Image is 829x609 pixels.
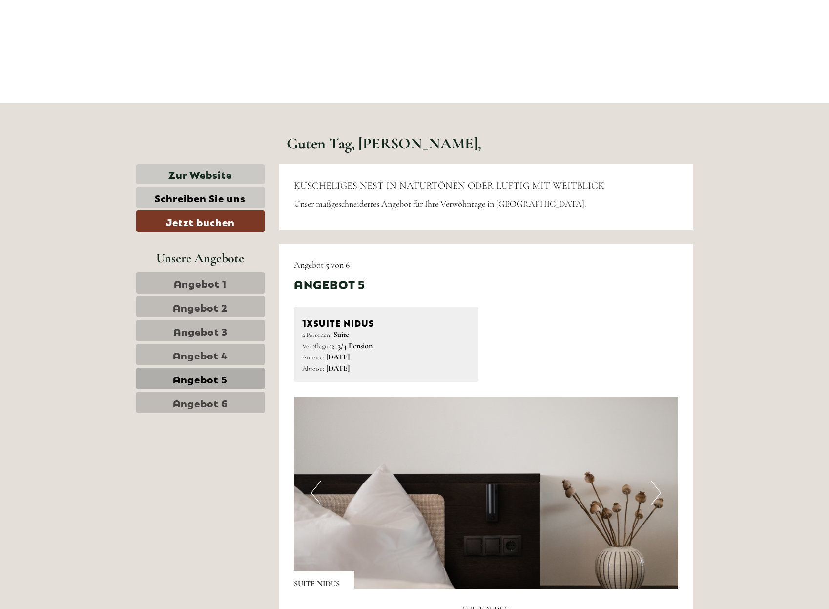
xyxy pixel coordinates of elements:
[311,481,321,505] button: Previous
[651,481,661,505] button: Next
[246,28,370,36] div: Sie
[136,249,265,267] div: Unsere Angebote
[173,396,228,409] span: Angebot 6
[302,315,313,329] b: 1x
[326,352,350,362] b: [DATE]
[173,372,228,385] span: Angebot 5
[326,363,350,373] b: [DATE]
[294,198,586,209] span: Unser maßgeschneidertes Angebot für Ihre Verwöhntage in [GEOGRAPHIC_DATA]:
[294,571,354,589] div: SUITE NIDUS
[173,348,228,361] span: Angebot 4
[175,7,210,24] div: [DATE]
[246,47,370,54] small: 13:44
[173,324,228,337] span: Angebot 3
[294,397,679,589] img: image
[338,341,373,351] b: 3/4 Pension
[136,164,265,184] a: Zur Website
[302,342,336,350] small: Verpflegung:
[302,315,471,329] div: SUITE NIDUS
[241,26,377,56] div: Guten Tag, wie können wir Ihnen helfen?
[294,259,350,270] span: Angebot 5 von 6
[316,253,385,274] button: Senden
[302,364,324,373] small: Abreise:
[302,353,324,361] small: Anreise:
[174,276,227,290] span: Angebot 1
[136,210,265,232] a: Jetzt buchen
[136,187,265,208] a: Schreiben Sie uns
[287,135,481,152] h1: Guten Tag, [PERSON_NAME],
[294,180,604,191] span: KUSCHELIGES NEST IN NATURTÖNEN ODER LUFTIG MIT WEITBLICK
[173,300,228,314] span: Angebot 2
[333,330,349,339] b: Suite
[294,275,365,292] div: Angebot 5
[302,331,332,339] small: 2 Personen:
